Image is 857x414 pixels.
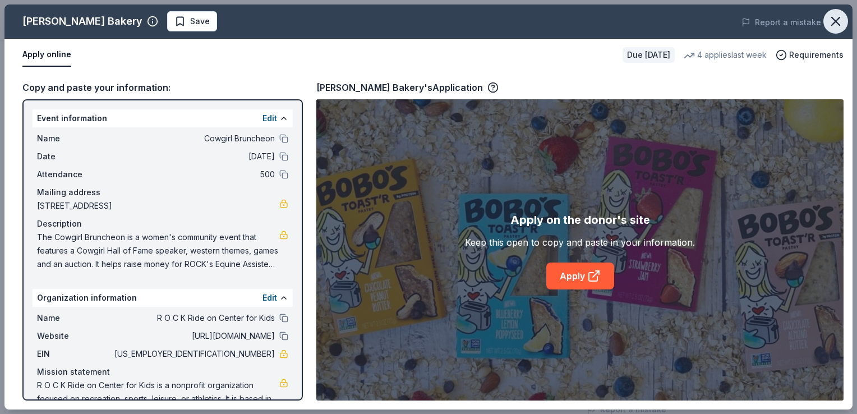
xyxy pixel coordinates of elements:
[190,15,210,28] span: Save
[776,48,844,62] button: Requirements
[112,311,275,325] span: R O C K Ride on Center for Kids
[37,217,288,231] div: Description
[37,186,288,199] div: Mailing address
[37,231,279,271] span: The Cowgirl Bruncheon is a women's community event that features a Cowgirl Hall of Fame speaker, ...
[262,291,277,305] button: Edit
[741,16,821,29] button: Report a mistake
[623,47,675,63] div: Due [DATE]
[37,168,112,181] span: Attendance
[37,347,112,361] span: EIN
[112,329,275,343] span: [URL][DOMAIN_NAME]
[262,112,277,125] button: Edit
[510,211,650,229] div: Apply on the donor's site
[789,48,844,62] span: Requirements
[684,48,767,62] div: 4 applies last week
[546,263,614,289] a: Apply
[112,168,275,181] span: 500
[37,365,288,379] div: Mission statement
[37,329,112,343] span: Website
[22,43,71,67] button: Apply online
[33,109,293,127] div: Event information
[37,199,279,213] span: [STREET_ADDRESS]
[22,80,303,95] div: Copy and paste your information:
[33,289,293,307] div: Organization information
[465,236,695,249] div: Keep this open to copy and paste in your information.
[167,11,217,31] button: Save
[37,132,112,145] span: Name
[112,150,275,163] span: [DATE]
[112,132,275,145] span: Cowgirl Bruncheon
[22,12,142,30] div: [PERSON_NAME] Bakery
[316,80,499,95] div: [PERSON_NAME] Bakery's Application
[37,311,112,325] span: Name
[112,347,275,361] span: [US_EMPLOYER_IDENTIFICATION_NUMBER]
[37,150,112,163] span: Date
